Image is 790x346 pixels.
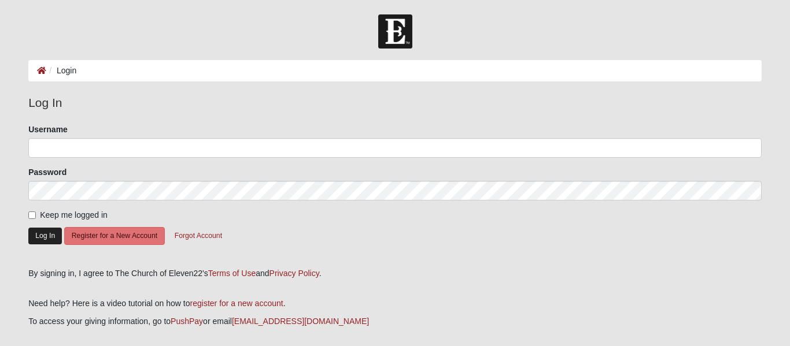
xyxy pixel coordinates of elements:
[167,227,230,245] button: Forgot Account
[28,267,762,280] div: By signing in, I agree to The Church of Eleven22's and .
[232,317,369,326] a: [EMAIL_ADDRESS][DOMAIN_NAME]
[171,317,203,326] a: PushPay
[28,315,762,328] p: To access your giving information, go to or email
[28,211,36,219] input: Keep me logged in
[28,228,62,244] button: Log In
[270,269,319,278] a: Privacy Policy
[28,297,762,310] p: Need help? Here is a video tutorial on how to .
[28,124,68,135] label: Username
[46,65,76,77] li: Login
[28,166,67,178] label: Password
[28,94,762,112] legend: Log In
[378,14,412,49] img: Church of Eleven22 Logo
[40,210,108,219] span: Keep me logged in
[190,299,283,308] a: register for a new account
[208,269,256,278] a: Terms of Use
[64,227,165,245] button: Register for a New Account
